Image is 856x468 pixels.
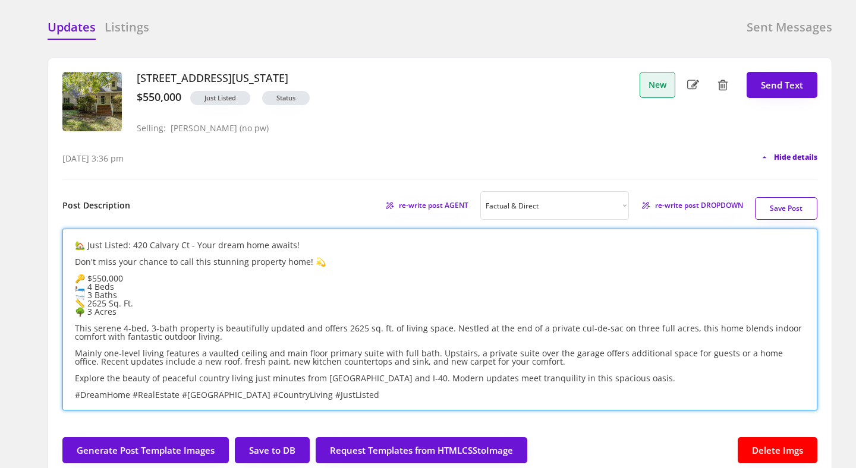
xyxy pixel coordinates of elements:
button: Hide details [760,153,817,162]
button: Request Templates from HTMLCSStoImage [316,437,527,463]
div: [DATE] 3:36 pm [62,153,124,165]
h6: Sent Messages [747,19,832,36]
button: Save to DB [235,437,310,463]
button: Save Post [755,197,817,220]
span: Hide details [774,154,817,161]
h6: Post Description [62,200,130,211]
button: re-write post AGENT [385,198,468,213]
button: Send Text [747,72,817,98]
h6: Updates [48,19,96,36]
img: 20251008144350717100000000-o.jpg [62,72,122,131]
button: re-write post DROPDOWN [641,198,743,213]
span: re-write post DROPDOWN [655,202,743,209]
button: New [640,72,675,98]
button: Generate Post Template Images [62,437,229,463]
button: Delete Imgs [738,437,817,463]
h3: [STREET_ADDRESS][US_STATE] [137,72,634,85]
span: re-write post AGENT [399,202,468,209]
div: Selling: [PERSON_NAME] (no pw) [137,124,269,134]
div: $550,000 [137,91,181,104]
button: Just Listed [190,91,250,105]
button: Status [262,91,310,105]
h6: Listings [105,19,149,36]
